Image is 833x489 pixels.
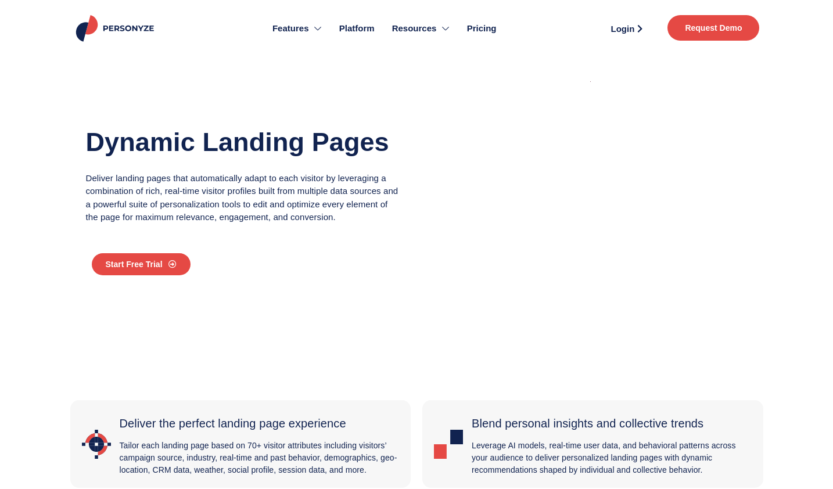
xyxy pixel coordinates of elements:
[106,260,163,268] span: Start Free Trial
[597,20,656,37] a: Login
[472,440,752,476] p: Leverage AI models, real-time user data, and behavioral patterns across your audience to deliver ...
[611,24,635,33] span: Login
[467,22,497,35] span: Pricing
[667,15,759,41] a: Request Demo
[74,15,159,42] img: Personyze logo
[685,24,742,32] span: Request Demo
[120,440,400,476] p: Tailor each landing page based on 70+ visitor attributes including visitors’ campaign source, ind...
[86,124,400,160] h1: Dynamic Landing Pages
[458,6,505,51] a: Pricing
[339,22,375,35] span: Platform
[472,417,703,430] span: Blend personal insights and collective trends
[590,81,591,82] img: mail 2
[92,253,191,275] a: Start Free Trial
[392,22,437,35] span: Resources
[120,417,346,430] span: Deliver the perfect landing page experience
[272,22,309,35] span: Features
[86,172,400,224] p: Deliver landing pages that automatically adapt to each visitor by leveraging a combination of ric...
[331,6,383,51] a: Platform
[264,6,331,51] a: Features
[383,6,458,51] a: Resources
